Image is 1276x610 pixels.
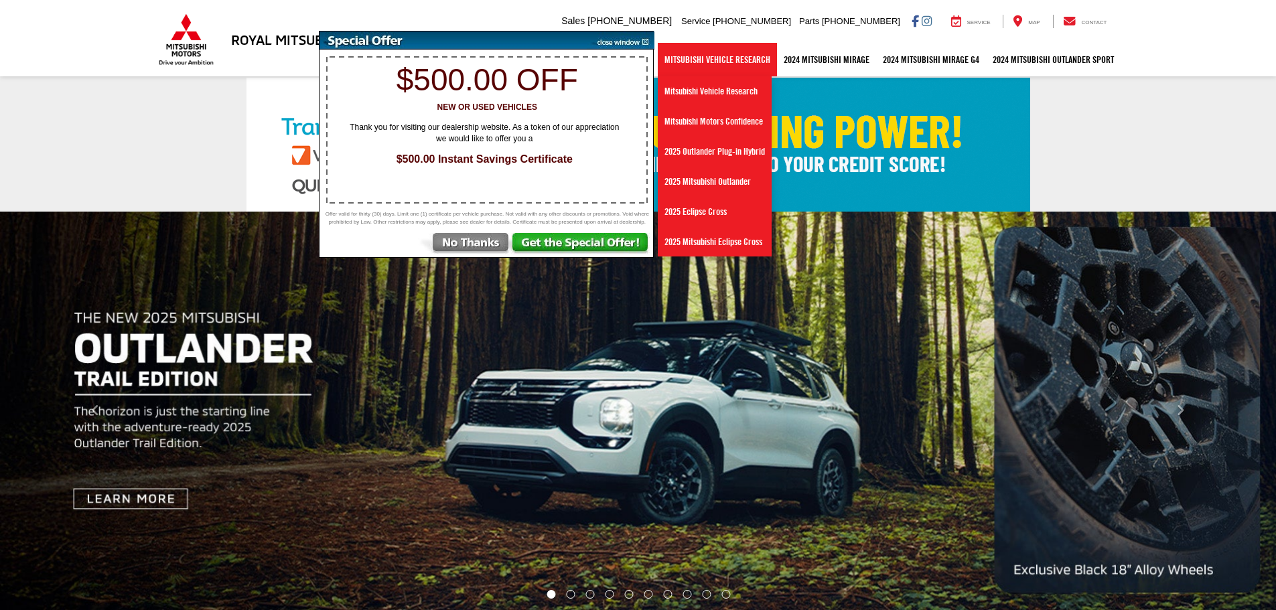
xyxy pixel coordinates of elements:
li: Go to slide number 2. [567,590,575,599]
span: Contact [1081,19,1107,25]
a: Facebook: Click to visit our Facebook page [912,15,919,26]
span: $500.00 Instant Savings Certificate [334,152,635,167]
li: Go to slide number 1. [547,590,555,599]
a: 2024 Mitsubishi Outlander SPORT [986,43,1121,76]
img: Check Your Buying Power [246,78,1030,212]
span: Map [1028,19,1040,25]
img: close window [587,31,654,50]
span: [PHONE_NUMBER] [822,16,900,26]
a: 2024 Mitsubishi Mirage G4 [876,43,986,76]
span: Thank you for visiting our dealership website. As a token of our appreciation we would like to of... [340,122,628,145]
img: No Thanks, Continue to Website [418,233,511,257]
span: Service [681,16,710,26]
h3: Royal Mitsubishi [231,32,348,47]
a: 2025 Eclipse Cross [658,197,772,227]
a: 2025 Mitsubishi Outlander [658,167,772,197]
h1: $500.00 off [327,63,647,97]
span: [PHONE_NUMBER] [713,16,791,26]
img: Mitsubishi [156,13,216,66]
li: Go to slide number 6. [644,590,652,599]
a: 2025 Outlander Plug-in Hybrid [658,137,772,167]
li: Go to slide number 5. [625,590,634,599]
a: Instagram: Click to visit our Instagram page [922,15,932,26]
a: Contact [1053,15,1117,28]
li: Go to slide number 4. [606,590,614,599]
li: Go to slide number 7. [663,590,672,599]
button: Click to view next picture. [1084,238,1276,583]
a: Mitsubishi Vehicle Research [658,43,777,76]
li: Go to slide number 9. [702,590,711,599]
li: Go to slide number 8. [683,590,691,599]
span: Parts [799,16,819,26]
li: Go to slide number 10. [721,590,730,599]
a: Mitsubishi Vehicle Research [658,76,772,106]
a: 2025 Mitsubishi Eclipse Cross [658,227,772,256]
a: Mitsubishi Motors Confidence [658,106,772,137]
a: 2024 Mitsubishi Mirage [777,43,876,76]
a: Map [1003,15,1050,28]
a: Service [941,15,1001,28]
h3: New or Used Vehicles [327,103,647,112]
img: Special Offer [320,31,587,50]
li: Go to slide number 3. [586,590,595,599]
span: Sales [561,15,585,26]
span: Service [967,19,991,25]
span: [PHONE_NUMBER] [587,15,672,26]
img: Get the Special Offer [511,233,653,257]
span: Offer valid for thirty (30) days. Limit one (1) certificate per vehicle purchase. Not valid with ... [323,210,651,226]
